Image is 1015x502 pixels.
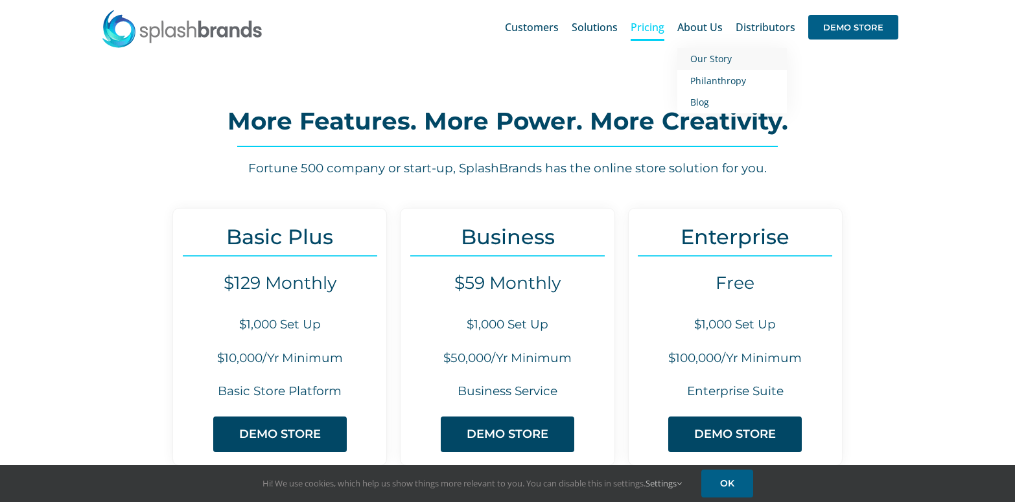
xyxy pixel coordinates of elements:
[690,96,709,108] span: Blog
[629,316,842,334] h6: $1,000 Set Up
[173,273,386,293] h4: $129 Monthly
[572,22,618,32] span: Solutions
[173,225,386,249] h3: Basic Plus
[808,15,898,40] span: DEMO STORE
[808,6,898,48] a: DEMO STORE
[690,74,746,87] span: Philanthropy
[631,6,664,48] a: Pricing
[629,273,842,293] h4: Free
[629,225,842,249] h3: Enterprise
[65,160,950,177] h6: Fortune 500 company or start-up, SplashBrands has the online store solution for you.
[173,350,386,367] h6: $10,000/Yr Minimum
[701,470,753,497] a: OK
[65,108,950,134] h2: More Features. More Power. More Creativity.
[677,91,787,113] a: Blog
[505,6,559,48] a: Customers
[677,70,787,92] a: Philanthropy
[629,350,842,367] h6: $100,000/Yr Minimum
[441,416,574,452] a: DEMO STORE
[213,416,347,452] a: DEMO STORE
[401,383,614,400] h6: Business Service
[629,383,842,400] h6: Enterprise Suite
[668,416,802,452] a: DEMO STORE
[505,22,559,32] span: Customers
[677,22,723,32] span: About Us
[239,428,321,441] span: DEMO STORE
[101,9,263,48] img: SplashBrands.com Logo
[677,48,787,70] a: Our Story
[173,316,386,334] h6: $1,000 Set Up
[401,225,614,249] h3: Business
[401,316,614,334] h6: $1,000 Set Up
[467,428,548,441] span: DEMO STORE
[736,22,795,32] span: Distributors
[505,6,898,48] nav: Main Menu
[401,350,614,367] h6: $50,000/Yr Minimum
[690,52,732,65] span: Our Story
[646,477,682,489] a: Settings
[401,273,614,293] h4: $59 Monthly
[694,428,776,441] span: DEMO STORE
[736,6,795,48] a: Distributors
[173,383,386,400] h6: Basic Store Platform
[631,22,664,32] span: Pricing
[262,477,682,489] span: Hi! We use cookies, which help us show things more relevant to you. You can disable this in setti...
